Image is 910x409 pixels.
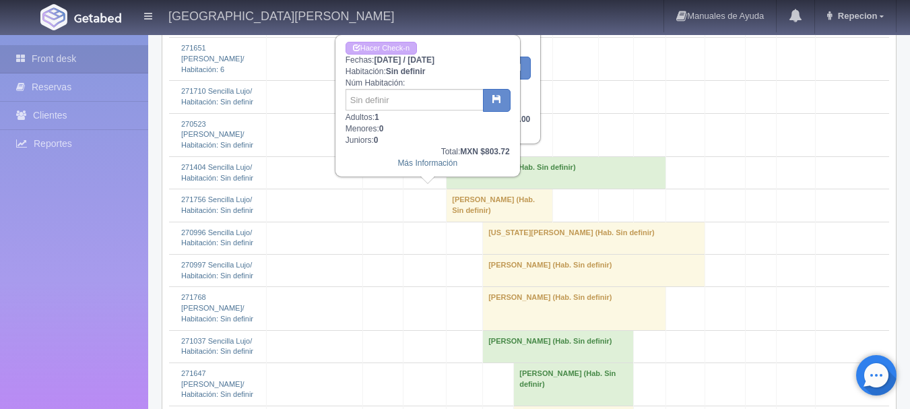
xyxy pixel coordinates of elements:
h4: [GEOGRAPHIC_DATA][PERSON_NAME] [168,7,394,24]
a: Más Información [397,158,457,168]
b: 0 [374,135,379,145]
td: [PERSON_NAME] (Hab. Sin definir) [483,330,634,363]
b: 0 [379,124,384,133]
b: 1 [375,113,379,122]
img: Getabed [74,13,121,23]
b: Sin definir [386,67,426,76]
a: 271404 Sencilla Lujo/Habitación: Sin definir [181,163,253,182]
img: Getabed [40,4,67,30]
td: [PERSON_NAME] (Hab. Sin definir) [447,189,553,222]
a: 270996 Sencilla Lujo/Habitación: Sin definir [181,228,253,247]
a: 271768 [PERSON_NAME]/Habitación: Sin definir [181,293,253,322]
div: Total: [346,146,510,158]
a: 271651 [PERSON_NAME]/Habitación: 6 [181,44,245,73]
b: [DATE] / [DATE] [374,55,434,65]
a: 271037 Sencilla Lujo/Habitación: Sin definir [181,337,253,356]
a: 271756 Sencilla Lujo/Habitación: Sin definir [181,195,253,214]
span: Repecion [835,11,878,21]
a: 270523 [PERSON_NAME]/Habitación: Sin definir [181,120,253,149]
div: Fechas: Habitación: Núm Habitación: Adultos: Menores: Juniors: [336,36,519,175]
a: 271710 Sencilla Lujo/Habitación: Sin definir [181,87,253,106]
a: 271647 [PERSON_NAME]/Habitación: Sin definir [181,369,253,398]
td: [US_STATE][PERSON_NAME] (Hab. Sin definir) [483,222,705,254]
td: [PERSON_NAME] (Hab. Sin definir) [514,363,634,406]
td: [PERSON_NAME] (Hab. Sin definir) [483,287,666,330]
td: [PERSON_NAME] (Hab. Sin definir) [447,156,666,189]
a: 270997 Sencilla Lujo/Habitación: Sin definir [181,261,253,280]
input: Sin definir [346,89,484,111]
b: MXN $803.72 [460,147,509,156]
td: [PERSON_NAME] (Hab. Sin definir) [483,255,705,287]
a: Hacer Check-in [346,42,417,55]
